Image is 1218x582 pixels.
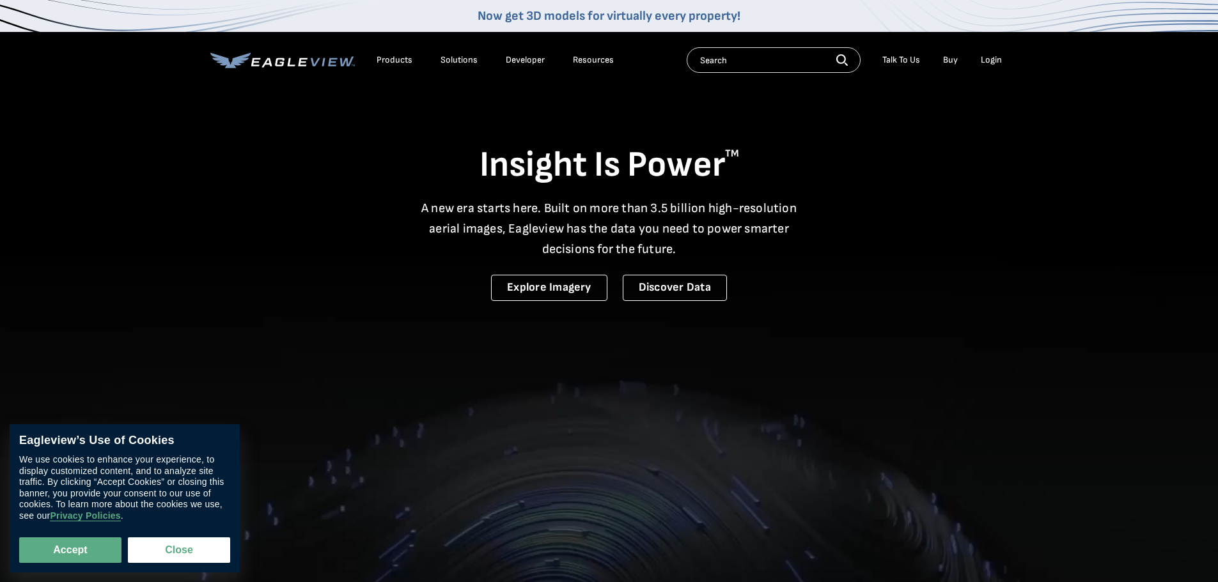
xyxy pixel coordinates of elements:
[19,454,230,521] div: We use cookies to enhance your experience, to display customized content, and to analyze site tra...
[687,47,861,73] input: Search
[441,54,478,66] div: Solutions
[50,510,120,521] a: Privacy Policies
[19,434,230,448] div: Eagleview’s Use of Cookies
[725,148,739,160] sup: TM
[506,54,545,66] a: Developer
[491,275,607,301] a: Explore Imagery
[210,143,1008,188] h1: Insight Is Power
[377,54,412,66] div: Products
[414,198,805,259] p: A new era starts here. Built on more than 3.5 billion high-resolution aerial images, Eagleview ha...
[882,54,920,66] div: Talk To Us
[573,54,614,66] div: Resources
[478,8,740,24] a: Now get 3D models for virtually every property!
[128,537,230,563] button: Close
[981,54,1002,66] div: Login
[623,275,727,301] a: Discover Data
[943,54,958,66] a: Buy
[19,537,121,563] button: Accept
